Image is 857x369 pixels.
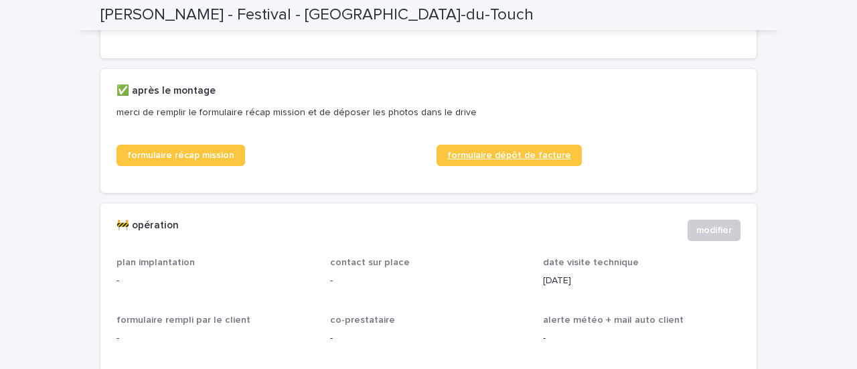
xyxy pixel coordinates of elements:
p: merci de remplir le formulaire récap mission et de déposer les photos dans le drive [116,106,735,119]
p: [DATE] [543,274,741,288]
button: modifier [688,220,741,241]
h2: 🚧 opération [116,220,179,232]
span: formulaire dépôt de facture [447,151,571,160]
a: formulaire dépôt de facture [437,145,582,166]
h2: ✅ après le montage [116,85,216,97]
span: date visite technique [543,258,639,267]
p: - [116,274,314,288]
span: plan implantation [116,258,195,267]
p: - [330,331,528,346]
span: contact sur place [330,258,410,267]
a: formulaire récap mission [116,145,245,166]
span: alerte météo + mail auto client [543,315,684,325]
p: - [330,274,528,288]
span: formulaire rempli par le client [116,315,250,325]
h2: [PERSON_NAME] - Festival - [GEOGRAPHIC_DATA]-du-Touch [100,5,534,25]
p: - [116,331,314,346]
span: modifier [696,224,732,237]
span: formulaire récap mission [127,151,234,160]
p: - [543,331,741,346]
span: co-prestataire [330,315,395,325]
